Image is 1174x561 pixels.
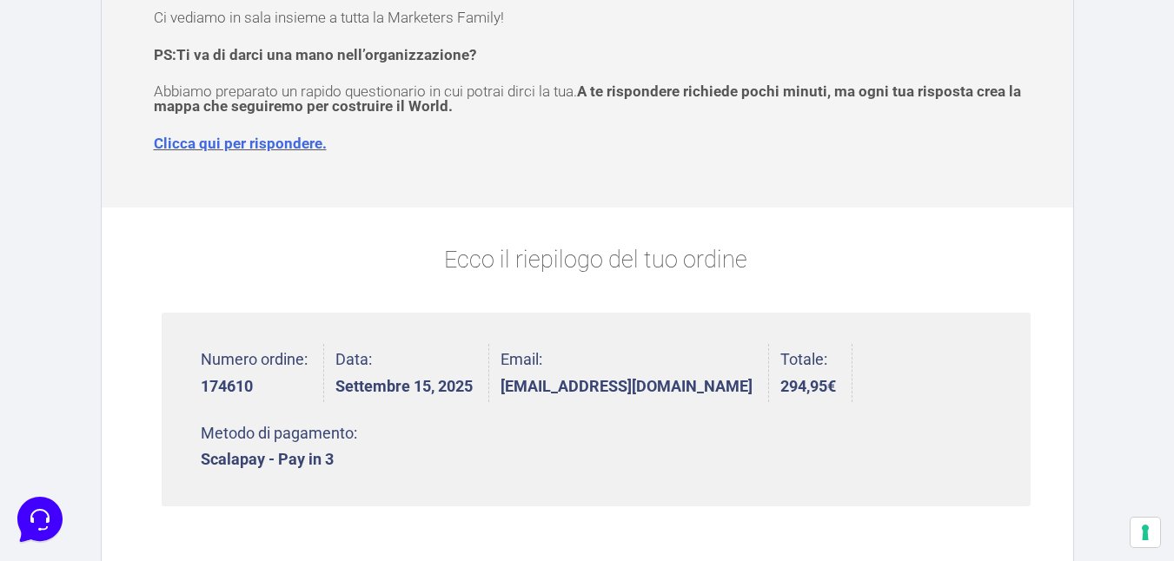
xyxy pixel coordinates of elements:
h2: Ciao da Marketers 👋 [14,14,292,42]
button: Home [14,401,121,441]
button: Messaggi [121,401,228,441]
li: Metodo di pagamento: [201,418,357,476]
span: Inizia una conversazione [113,156,256,170]
span: Trova una risposta [28,215,136,229]
span: Le tue conversazioni [28,69,148,83]
img: dark [28,97,63,132]
a: Clicca qui per rispondere. [154,135,327,152]
button: Aiuto [227,401,334,441]
p: Abbiamo preparato un rapido questionario in cui potrai dirci la tua. [154,84,1038,114]
li: Email: [501,344,769,402]
span: € [827,377,836,395]
li: Data: [335,344,489,402]
span: A te rispondere richiede pochi minuti, ma ogni tua risposta crea la mappa che seguiremo per costr... [154,82,1021,115]
img: dark [56,97,90,132]
strong: Settembre 15, 2025 [335,379,473,394]
button: Le tue preferenze relative al consenso per le tecnologie di tracciamento [1131,518,1160,547]
button: Inizia una conversazione [28,146,320,181]
strong: [EMAIL_ADDRESS][DOMAIN_NAME] [501,379,753,394]
iframe: Customerly Messenger Launcher [14,493,66,545]
input: Cerca un articolo... [39,253,284,270]
p: Home [52,426,82,441]
p: Ecco il riepilogo del tuo ordine [162,242,1031,278]
span: Ti va di darci una mano nell’organizzazione? [176,46,476,63]
strong: Scalapay - Pay in 3 [201,452,357,467]
img: dark [83,97,118,132]
strong: PS: [154,46,476,63]
li: Totale: [780,344,852,402]
a: Apri Centro Assistenza [185,215,320,229]
p: Messaggi [150,426,197,441]
p: Ci vediamo in sala insieme a tutta la Marketers Family! [154,10,1038,25]
strong: 174610 [201,379,308,394]
p: Aiuto [268,426,293,441]
li: Numero ordine: [201,344,324,402]
bdi: 294,95 [780,377,836,395]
